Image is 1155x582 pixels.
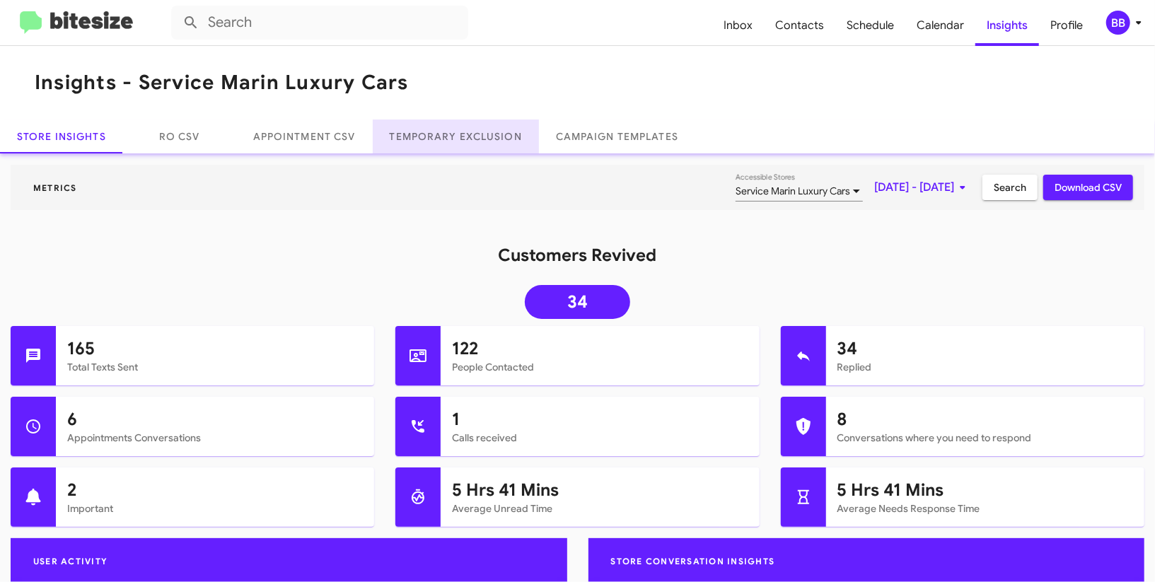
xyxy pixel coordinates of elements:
a: Calendar [905,5,975,46]
mat-card-subtitle: People Contacted [452,360,748,374]
mat-card-subtitle: Average Unread Time [452,501,748,516]
mat-card-subtitle: Appointments Conversations [67,431,363,445]
a: Insights [975,5,1039,46]
a: RO CSV [123,120,236,153]
h1: 34 [837,337,1133,360]
h1: 2 [67,479,363,501]
span: [DATE] - [DATE] [874,175,971,200]
h1: 8 [837,408,1133,431]
h1: 1 [452,408,748,431]
a: Temporary Exclusion [373,120,539,153]
button: [DATE] - [DATE] [863,175,982,200]
mat-card-subtitle: Total Texts Sent [67,360,363,374]
span: Store Conversation Insights [600,556,787,566]
span: Metrics [22,182,88,193]
h1: 122 [452,337,748,360]
mat-card-subtitle: Replied [837,360,1133,374]
button: Download CSV [1043,175,1133,200]
span: Service Marin Luxury Cars [736,185,850,197]
h1: 6 [67,408,363,431]
input: Search [171,6,468,40]
div: BB [1106,11,1130,35]
span: Search [994,175,1026,200]
span: Download CSV [1055,175,1122,200]
h1: 5 Hrs 41 Mins [837,479,1133,501]
button: BB [1094,11,1139,35]
mat-card-subtitle: Calls received [452,431,748,445]
span: 34 [567,295,588,309]
a: Contacts [764,5,835,46]
a: Appointment CSV [236,120,373,153]
h1: Insights - Service Marin Luxury Cars [35,71,408,94]
a: Schedule [835,5,905,46]
button: Search [982,175,1038,200]
a: Profile [1039,5,1094,46]
a: Campaign Templates [539,120,695,153]
a: Inbox [712,5,764,46]
h1: 165 [67,337,363,360]
h1: 5 Hrs 41 Mins [452,479,748,501]
mat-card-subtitle: Conversations where you need to respond [837,431,1133,445]
mat-card-subtitle: Important [67,501,363,516]
mat-card-subtitle: Average Needs Response Time [837,501,1133,516]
